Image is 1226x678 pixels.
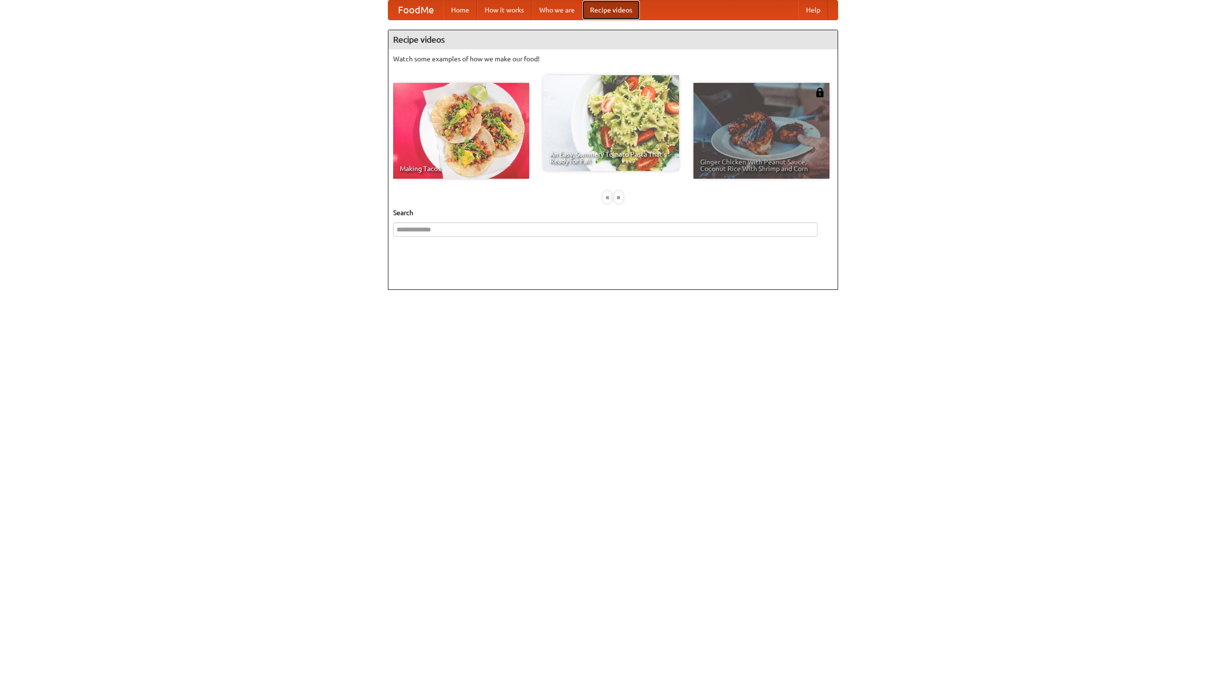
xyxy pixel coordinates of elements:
div: » [614,191,623,203]
h5: Search [393,208,833,218]
a: Help [798,0,828,20]
a: Making Tacos [393,83,529,179]
h4: Recipe videos [388,30,838,49]
img: 483408.png [815,88,825,97]
a: FoodMe [388,0,443,20]
div: « [603,191,612,203]
span: An Easy, Summery Tomato Pasta That's Ready for Fall [550,151,672,164]
a: An Easy, Summery Tomato Pasta That's Ready for Fall [543,75,679,171]
a: Home [443,0,477,20]
a: Recipe videos [582,0,640,20]
a: How it works [477,0,532,20]
p: Watch some examples of how we make our food! [393,54,833,64]
a: Who we are [532,0,582,20]
span: Making Tacos [400,165,522,172]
